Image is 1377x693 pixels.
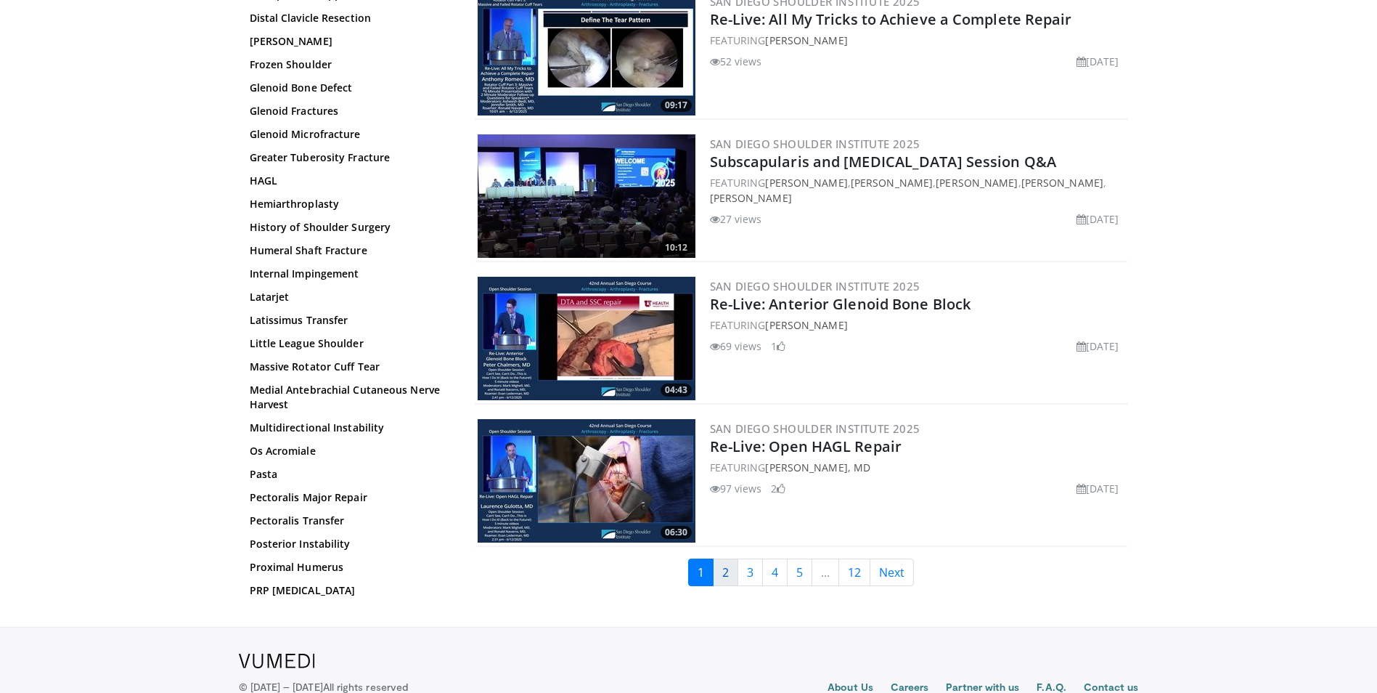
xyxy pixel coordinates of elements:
li: [DATE] [1076,339,1119,354]
a: [PERSON_NAME] [250,34,446,49]
a: Re-Live: Open HAGL Repair [710,437,902,456]
img: 32a1af24-06a4-4440-a921-598d564ecb67.300x170_q85_crop-smart_upscale.jpg [478,277,695,400]
a: Re-Live: Anterior Glenoid Bone Block [710,294,971,314]
a: 1 [688,559,714,586]
a: Distal Clavicle Resection [250,11,446,25]
a: Medial Antebrachial Cutaneous Nerve Harvest [250,383,446,412]
a: San Diego Shoulder Institute 2025 [710,137,920,151]
a: [PERSON_NAME] [936,176,1018,190]
span: All rights reserved [323,681,408,693]
li: 2 [771,481,785,496]
a: [PERSON_NAME] [710,191,792,205]
a: Re-Live: All My Tricks to Achieve a Complete Repair [710,9,1072,29]
a: Greater Tuberosity Fracture [250,150,446,165]
a: Pasta [250,467,446,482]
a: Internal Impingement [250,267,446,281]
li: 1 [771,339,785,354]
li: [DATE] [1076,211,1119,227]
a: Latissimus Transfer [250,313,446,328]
a: 12 [838,559,870,586]
a: Humeral Shaft Fracture [250,243,446,258]
a: Glenoid Fractures [250,104,446,118]
a: 06:30 [478,419,695,543]
a: PRP [MEDICAL_DATA] [250,583,446,598]
a: [PERSON_NAME] [851,176,933,190]
a: 5 [787,559,812,586]
a: Hemiarthroplasty [250,197,446,211]
a: Little League Shoulder [250,336,446,351]
a: Glenoid Microfracture [250,127,446,142]
a: Latarjet [250,290,446,304]
a: [PERSON_NAME], MD [765,461,870,474]
a: San Diego Shoulder Institute 2025 [710,279,920,293]
span: 04:43 [661,384,692,397]
a: Next [870,559,914,586]
a: [PERSON_NAME] [1021,176,1103,190]
li: 52 views [710,54,762,69]
a: 4 [762,559,788,586]
a: Glenoid Bone Defect [250,81,446,95]
img: f8d30554-af2e-44c2-b62b-309fc7265b9a.300x170_q85_crop-smart_upscale.jpg [478,419,695,543]
a: Pectoralis Major Repair [250,490,446,505]
a: 04:43 [478,277,695,400]
img: dd5efaa5-ff29-4ac7-b1ab-69722cd4244a.300x170_q85_crop-smart_upscale.jpg [478,134,695,258]
li: [DATE] [1076,481,1119,496]
a: HAGL [250,174,446,188]
span: 06:30 [661,526,692,539]
nav: Search results pages [475,559,1128,586]
a: Proximal Humerus [250,560,446,575]
div: FEATURING [710,33,1125,48]
li: 69 views [710,339,762,354]
a: Os Acromiale [250,444,446,458]
li: 27 views [710,211,762,227]
a: Subscapularis and [MEDICAL_DATA] Session Q&A [710,152,1056,171]
div: FEATURING , , , , [710,175,1125,206]
a: 3 [737,559,763,586]
img: VuMedi Logo [239,654,315,668]
a: History of Shoulder Surgery [250,220,446,235]
a: 2 [713,559,738,586]
li: 97 views [710,481,762,496]
span: 10:12 [661,241,692,254]
span: 09:17 [661,99,692,112]
a: Posterior Instability [250,537,446,551]
a: Pectoralis Transfer [250,514,446,528]
div: FEATURING [710,317,1125,333]
a: [PERSON_NAME] [765,318,847,332]
a: Massive Rotator Cuff Tear [250,360,446,374]
a: Multidirectional Instability [250,421,446,435]
li: [DATE] [1076,54,1119,69]
a: San Diego Shoulder Institute 2025 [710,421,920,436]
a: [PERSON_NAME] [765,176,847,190]
a: Frozen Shoulder [250,57,446,72]
a: [PERSON_NAME] [765,33,847,47]
a: 10:12 [478,134,695,258]
div: FEATURING [710,460,1125,475]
